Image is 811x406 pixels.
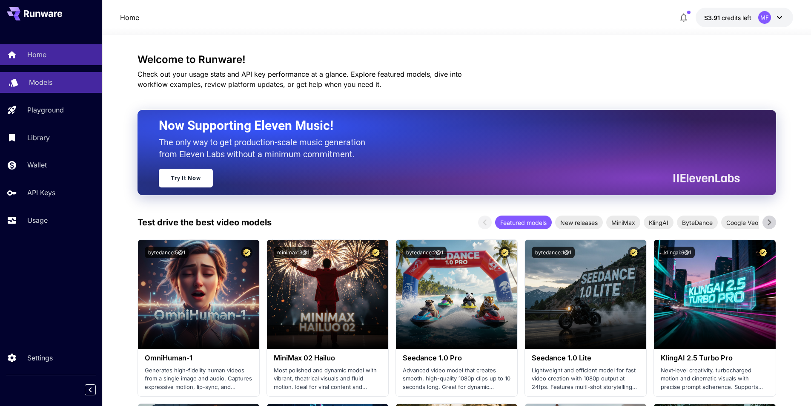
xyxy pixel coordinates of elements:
[274,354,381,362] h3: MiniMax 02 Hailuo
[628,247,639,258] button: Certified Model – Vetted for best performance and includes a commercial license.
[721,216,763,229] div: Google Veo
[555,218,603,227] span: New releases
[91,382,102,397] div: Collapse sidebar
[677,216,718,229] div: ByteDance
[27,353,53,363] p: Settings
[606,218,640,227] span: MiniMax
[29,77,52,87] p: Models
[138,216,272,229] p: Test drive the best video models
[145,247,189,258] button: bytedance:5@1
[27,160,47,170] p: Wallet
[757,247,769,258] button: Certified Model – Vetted for best performance and includes a commercial license.
[27,105,64,115] p: Playground
[495,216,552,229] div: Featured models
[555,216,603,229] div: New releases
[138,240,259,349] img: alt
[138,54,776,66] h3: Welcome to Runware!
[120,12,139,23] a: Home
[27,215,48,225] p: Usage
[403,366,510,392] p: Advanced video model that creates smooth, high-quality 1080p clips up to 10 seconds long. Great f...
[758,11,771,24] div: MF
[532,247,575,258] button: bytedance:1@1
[145,354,252,362] h3: OmniHuman‑1
[661,247,695,258] button: klingai:6@1
[241,247,252,258] button: Certified Model – Vetted for best performance and includes a commercial license.
[27,187,55,198] p: API Keys
[525,240,646,349] img: alt
[661,366,768,392] p: Next‑level creativity, turbocharged motion and cinematic visuals with precise prompt adherence. S...
[274,247,313,258] button: minimax:3@1
[403,247,447,258] button: bytedance:2@1
[370,247,381,258] button: Certified Model – Vetted for best performance and includes a commercial license.
[532,366,639,392] p: Lightweight and efficient model for fast video creation with 1080p output at 24fps. Features mult...
[704,14,722,21] span: $3.91
[27,132,50,143] p: Library
[704,13,751,22] div: $3.91119
[27,49,46,60] p: Home
[396,240,517,349] img: alt
[138,70,462,89] span: Check out your usage stats and API key performance at a glance. Explore featured models, dive int...
[499,247,510,258] button: Certified Model – Vetted for best performance and includes a commercial license.
[644,216,673,229] div: KlingAI
[120,12,139,23] nav: breadcrumb
[495,218,552,227] span: Featured models
[654,240,775,349] img: alt
[696,8,793,27] button: $3.91119MF
[274,366,381,392] p: Most polished and dynamic model with vibrant, theatrical visuals and fluid motion. Ideal for vira...
[722,14,751,21] span: credits left
[606,216,640,229] div: MiniMax
[661,354,768,362] h3: KlingAI 2.5 Turbo Pro
[677,218,718,227] span: ByteDance
[644,218,673,227] span: KlingAI
[159,169,213,187] a: Try It Now
[532,354,639,362] h3: Seedance 1.0 Lite
[403,354,510,362] h3: Seedance 1.0 Pro
[159,118,734,134] h2: Now Supporting Eleven Music!
[85,384,96,395] button: Collapse sidebar
[721,218,763,227] span: Google Veo
[145,366,252,392] p: Generates high-fidelity human videos from a single image and audio. Captures expressive motion, l...
[159,136,372,160] p: The only way to get production-scale music generation from Eleven Labs without a minimum commitment.
[267,240,388,349] img: alt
